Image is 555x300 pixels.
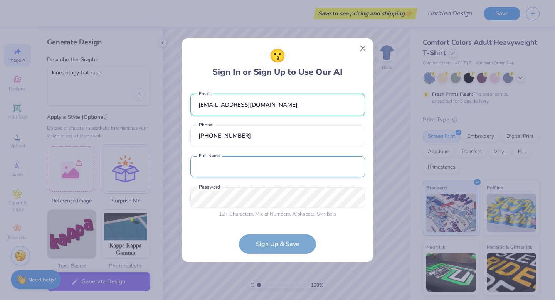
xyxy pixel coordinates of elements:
[317,211,336,217] span: Symbols
[219,211,253,217] span: 12 + Characters
[356,41,370,56] button: Close
[190,211,365,218] div: , Mix of , ,
[212,46,343,79] div: Sign In or Sign Up to Use Our AI
[292,211,314,217] span: Alphabets
[269,46,286,66] span: 😗
[270,211,290,217] span: Numbers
